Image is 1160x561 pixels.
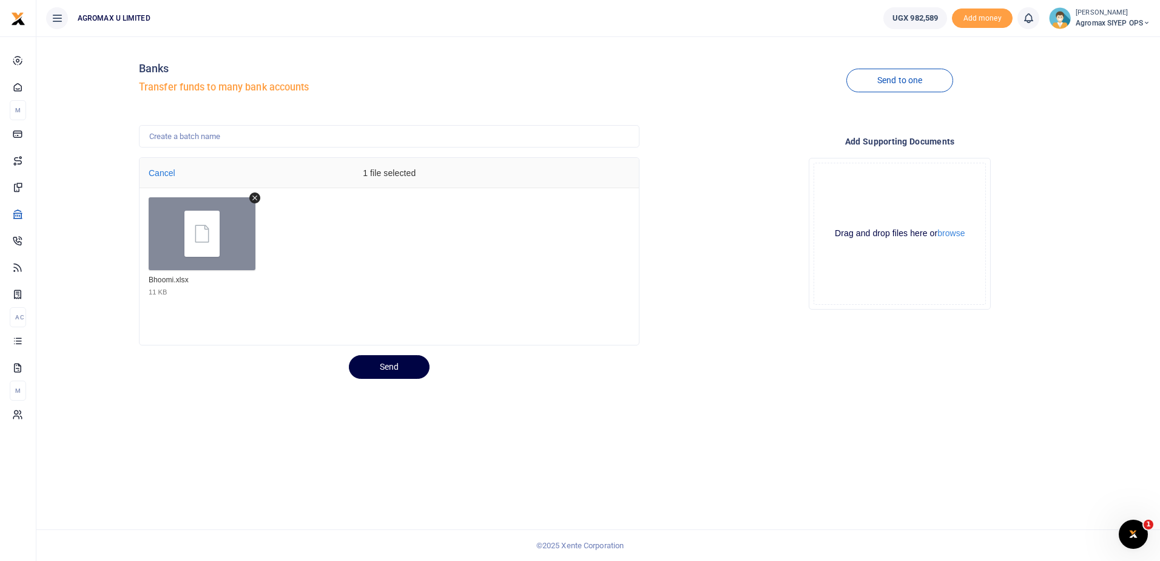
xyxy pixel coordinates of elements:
[1076,18,1150,29] span: Agromax SIYEP OPS
[1076,8,1150,18] small: [PERSON_NAME]
[349,355,430,379] button: Send
[809,158,991,310] div: File Uploader
[952,8,1013,29] li: Toup your wallet
[878,7,952,29] li: Wallet ballance
[139,62,640,75] h4: Banks
[1144,520,1153,529] span: 1
[952,8,1013,29] span: Add money
[1049,7,1150,29] a: profile-user [PERSON_NAME] Agromax SIYEP OPS
[298,158,481,188] div: 1 file selected
[145,165,179,182] button: Cancel
[10,100,26,120] li: M
[649,135,1150,148] h4: Add supporting Documents
[149,276,252,285] div: Bhoomi.xlsx
[11,13,25,22] a: logo-small logo-large logo-large
[892,12,938,24] span: UGX 982,589
[937,229,965,237] button: browse
[846,69,953,92] a: Send to one
[139,125,640,148] input: Create a batch name
[883,7,947,29] a: UGX 982,589
[1049,7,1071,29] img: profile-user
[10,307,26,327] li: Ac
[73,13,155,24] span: AGROMAX U LIMITED
[10,381,26,401] li: M
[814,228,985,239] div: Drag and drop files here or
[1119,520,1148,549] iframe: Intercom live chat
[249,192,260,203] button: Remove file
[139,81,640,93] h5: Transfer funds to many bank accounts
[139,157,640,345] div: File Uploader
[11,12,25,26] img: logo-small
[952,13,1013,22] a: Add money
[149,288,167,296] div: 11 KB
